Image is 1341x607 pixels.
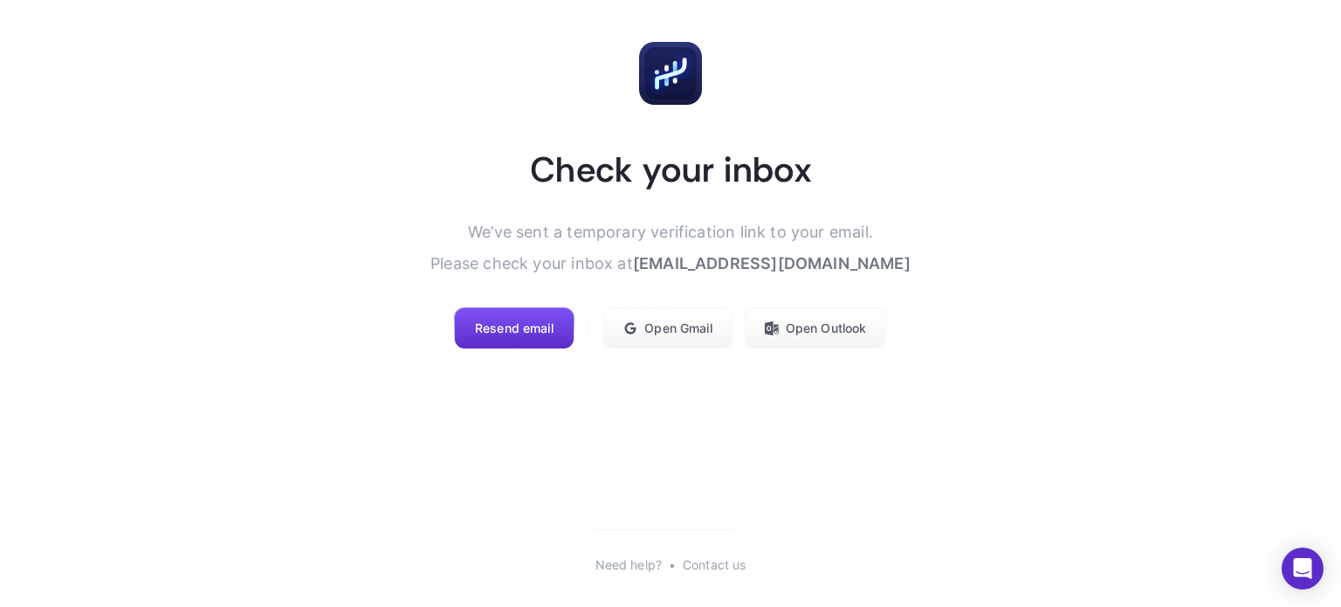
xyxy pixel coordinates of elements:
[644,321,712,335] span: Open Gmail
[744,307,888,349] button: Open Outlook
[530,147,811,192] h1: Check your inbox
[602,307,732,349] button: Open Gmail
[683,558,746,572] a: Contact us
[633,254,911,272] span: [EMAIL_ADDRESS][DOMAIN_NAME]
[786,321,867,335] span: Open Outlook
[595,558,662,572] button: Need help?
[1282,548,1324,590] div: Open Intercom Messenger
[669,558,676,572] div: •
[430,223,873,272] span: We’ve sent a temporary verification link to your email. Please check your inbox at
[454,307,574,349] button: Resend email
[475,321,554,335] span: Resend email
